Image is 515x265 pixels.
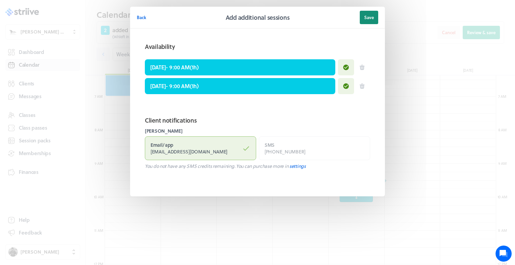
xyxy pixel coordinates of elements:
[10,45,124,66] h2: We're here to help. Ask us anything!
[150,82,199,90] p: [DATE] - 9:00 AM ( 1h )
[364,14,374,20] span: Save
[226,13,290,22] h2: Add additional sessions
[137,11,146,24] button: Back
[151,148,227,155] span: [EMAIL_ADDRESS][DOMAIN_NAME]
[145,163,370,170] p: You do not have any SMS credits remaining. You can purchase more in
[360,11,378,24] button: Save
[496,246,512,262] iframe: gist-messenger-bubble-iframe
[10,32,124,43] h1: Hi
[19,115,120,129] input: Search articles
[150,63,199,71] p: [DATE] - 9:00 AM ( 1h )
[289,162,306,170] a: settings
[145,116,370,125] h2: Client notifications
[265,141,275,148] strong: SMS
[145,128,370,134] label: [PERSON_NAME]
[10,78,124,91] button: New conversation
[137,14,146,20] span: Back
[43,82,80,87] span: New conversation
[9,104,125,112] p: Find an answer quickly
[151,141,173,148] strong: Email / app
[265,148,305,155] span: [PHONE_NUMBER]
[145,42,175,51] h2: Availability
[56,225,85,229] span: We run on Gist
